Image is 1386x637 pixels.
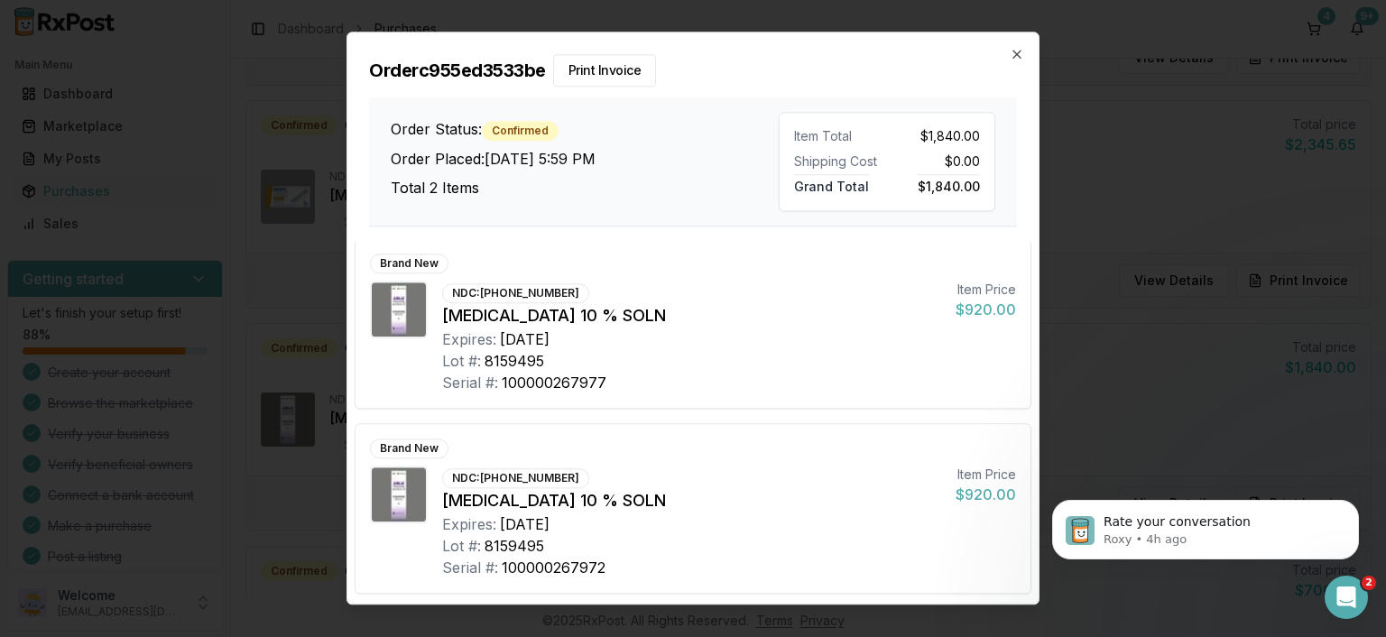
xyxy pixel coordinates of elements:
[918,174,980,194] span: $1,840.00
[502,372,606,393] div: 100000267977
[442,535,481,557] div: Lot #:
[372,282,426,337] img: Jublia 10 % SOLN
[369,54,1017,87] h2: Order c955ed3533be
[553,54,657,87] button: Print Invoice
[442,488,941,513] div: [MEDICAL_DATA] 10 % SOLN
[442,303,941,328] div: [MEDICAL_DATA] 10 % SOLN
[442,283,589,303] div: NDC: [PHONE_NUMBER]
[391,177,779,198] h3: Total 2 Items
[794,127,880,145] div: Item Total
[794,152,880,171] div: Shipping Cost
[391,148,779,170] h3: Order Placed: [DATE] 5:59 PM
[1362,576,1376,590] span: 2
[1025,462,1386,588] iframe: Intercom notifications message
[500,328,550,350] div: [DATE]
[442,350,481,372] div: Lot #:
[482,121,559,141] div: Confirmed
[1325,576,1368,619] iframe: Intercom live chat
[894,152,980,171] div: $0.00
[442,372,498,393] div: Serial #:
[956,466,1016,484] div: Item Price
[956,299,1016,320] div: $920.00
[794,174,869,194] span: Grand Total
[920,127,980,145] span: $1,840.00
[370,254,448,273] div: Brand New
[500,513,550,535] div: [DATE]
[485,535,544,557] div: 8159495
[485,350,544,372] div: 8159495
[956,484,1016,505] div: $920.00
[391,118,779,141] h3: Order Status:
[370,439,448,458] div: Brand New
[442,513,496,535] div: Expires:
[442,468,589,488] div: NDC: [PHONE_NUMBER]
[372,467,426,522] img: Jublia 10 % SOLN
[442,328,496,350] div: Expires:
[502,557,605,578] div: 100000267972
[442,557,498,578] div: Serial #:
[956,281,1016,299] div: Item Price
